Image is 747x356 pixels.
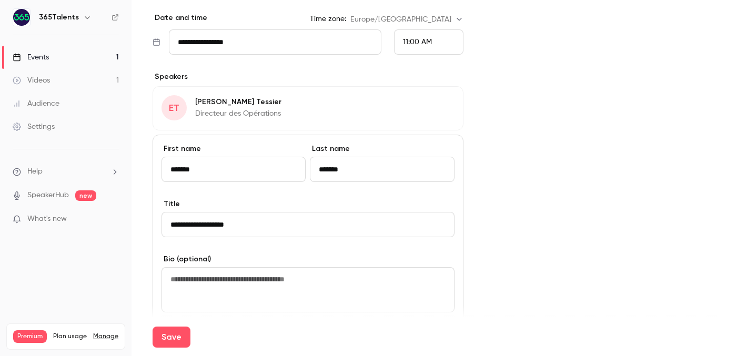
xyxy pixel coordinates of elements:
a: Manage [93,332,118,341]
button: Save [153,327,190,348]
span: Help [27,166,43,177]
div: Audience [13,98,59,109]
div: From [394,29,463,55]
div: Videos [13,75,50,86]
iframe: Noticeable Trigger [106,215,119,224]
li: help-dropdown-opener [13,166,119,177]
h6: 365Talents [39,12,79,23]
span: Plan usage [53,332,87,341]
div: ET[PERSON_NAME] TessierDirecteur des Opérations [153,86,463,130]
label: Time zone: [310,14,346,24]
div: Settings [13,121,55,132]
label: First name [161,144,306,154]
input: Tue, Feb 17, 2026 [169,29,381,55]
span: ET [169,101,179,115]
img: 365Talents [13,9,30,26]
div: Events [13,52,49,63]
p: Directeur des Opérations [195,108,281,119]
span: new [75,190,96,201]
p: [PERSON_NAME] Tessier [195,97,281,107]
div: Europe/[GEOGRAPHIC_DATA] [350,14,463,25]
label: Last name [310,144,454,154]
label: Title [161,199,455,209]
span: 11:00 AM [403,38,432,46]
a: SpeakerHub [27,190,69,201]
span: Premium [13,330,47,343]
p: Speakers [153,72,463,82]
span: What's new [27,213,67,225]
label: Bio (optional) [161,254,455,265]
p: Date and time [153,13,207,23]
